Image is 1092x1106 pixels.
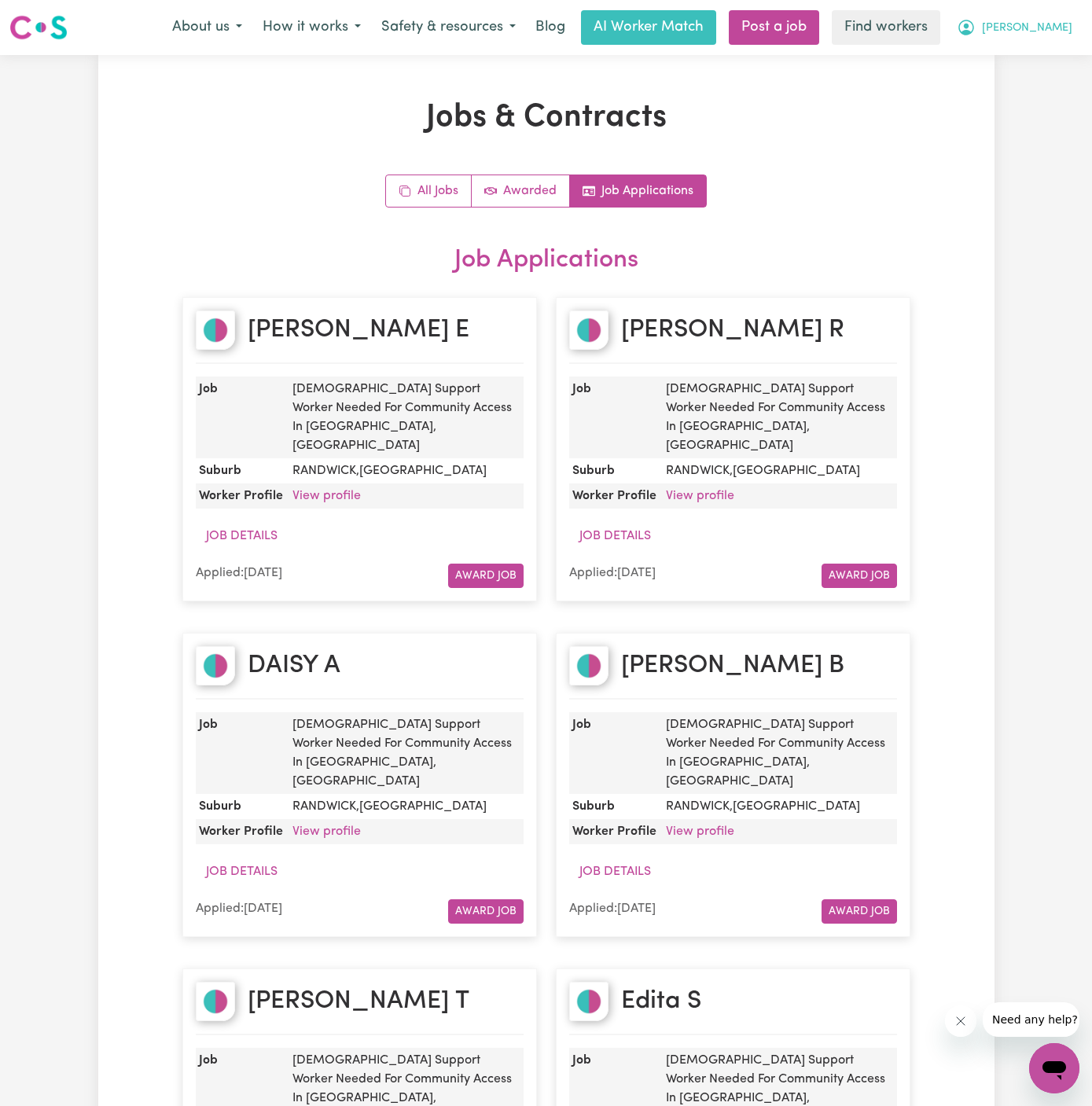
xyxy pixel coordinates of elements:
[621,987,701,1016] h2: Edita S
[196,483,286,509] dt: Worker Profile
[196,377,286,458] dt: Job
[832,10,940,45] a: Find workers
[569,982,609,1021] img: Edita
[248,987,469,1016] h2: [PERSON_NAME] T
[569,310,609,350] img: Ruth
[570,175,706,207] a: Job applications
[182,99,910,137] h1: Jobs & Contracts
[196,857,288,887] button: Job Details
[947,11,1083,44] button: My Account
[666,825,734,838] a: View profile
[569,794,660,819] dt: Suburb
[286,377,524,458] dd: [DEMOGRAPHIC_DATA] Support Worker Needed For Community Access In [GEOGRAPHIC_DATA], [GEOGRAPHIC_D...
[9,13,68,42] img: Careseekers logo
[660,794,897,819] dd: RANDWICK , [GEOGRAPHIC_DATA]
[660,712,897,794] dd: [DEMOGRAPHIC_DATA] Support Worker Needed For Community Access In [GEOGRAPHIC_DATA], [GEOGRAPHIC_D...
[448,899,524,924] button: Award Job
[248,651,340,681] h2: DAISY A
[569,857,661,887] button: Job Details
[196,646,235,685] img: DAISY
[196,521,288,551] button: Job Details
[822,899,897,924] button: Award Job
[196,712,286,794] dt: Job
[729,10,819,45] a: Post a job
[292,490,361,502] a: View profile
[196,458,286,483] dt: Suburb
[621,315,844,345] h2: [PERSON_NAME] R
[196,310,235,350] img: Pia
[666,490,734,502] a: View profile
[196,982,235,1021] img: Bianca
[182,245,910,275] h2: Job Applications
[569,902,656,915] span: Applied: [DATE]
[569,712,660,794] dt: Job
[196,794,286,819] dt: Suburb
[569,819,660,844] dt: Worker Profile
[448,564,524,588] button: Award Job
[983,1002,1079,1037] iframe: Message from company
[621,651,844,681] h2: [PERSON_NAME] B
[660,377,897,458] dd: [DEMOGRAPHIC_DATA] Support Worker Needed For Community Access In [GEOGRAPHIC_DATA], [GEOGRAPHIC_D...
[982,20,1072,37] span: [PERSON_NAME]
[945,1005,976,1037] iframe: Close message
[569,483,660,509] dt: Worker Profile
[660,458,897,483] dd: RANDWICK , [GEOGRAPHIC_DATA]
[822,564,897,588] button: Award Job
[472,175,570,207] a: Active jobs
[196,567,282,579] span: Applied: [DATE]
[569,646,609,685] img: Falisha
[371,11,526,44] button: Safety & resources
[286,794,524,819] dd: RANDWICK , [GEOGRAPHIC_DATA]
[286,458,524,483] dd: RANDWICK , [GEOGRAPHIC_DATA]
[526,10,575,45] a: Blog
[286,712,524,794] dd: [DEMOGRAPHIC_DATA] Support Worker Needed For Community Access In [GEOGRAPHIC_DATA], [GEOGRAPHIC_D...
[581,10,716,45] a: AI Worker Match
[292,825,361,838] a: View profile
[569,458,660,483] dt: Suburb
[569,377,660,458] dt: Job
[196,819,286,844] dt: Worker Profile
[248,315,469,345] h2: [PERSON_NAME] E
[386,175,472,207] a: All jobs
[162,11,252,44] button: About us
[9,9,68,46] a: Careseekers logo
[569,567,656,579] span: Applied: [DATE]
[569,521,661,551] button: Job Details
[252,11,371,44] button: How it works
[1029,1043,1079,1093] iframe: Button to launch messaging window
[196,902,282,915] span: Applied: [DATE]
